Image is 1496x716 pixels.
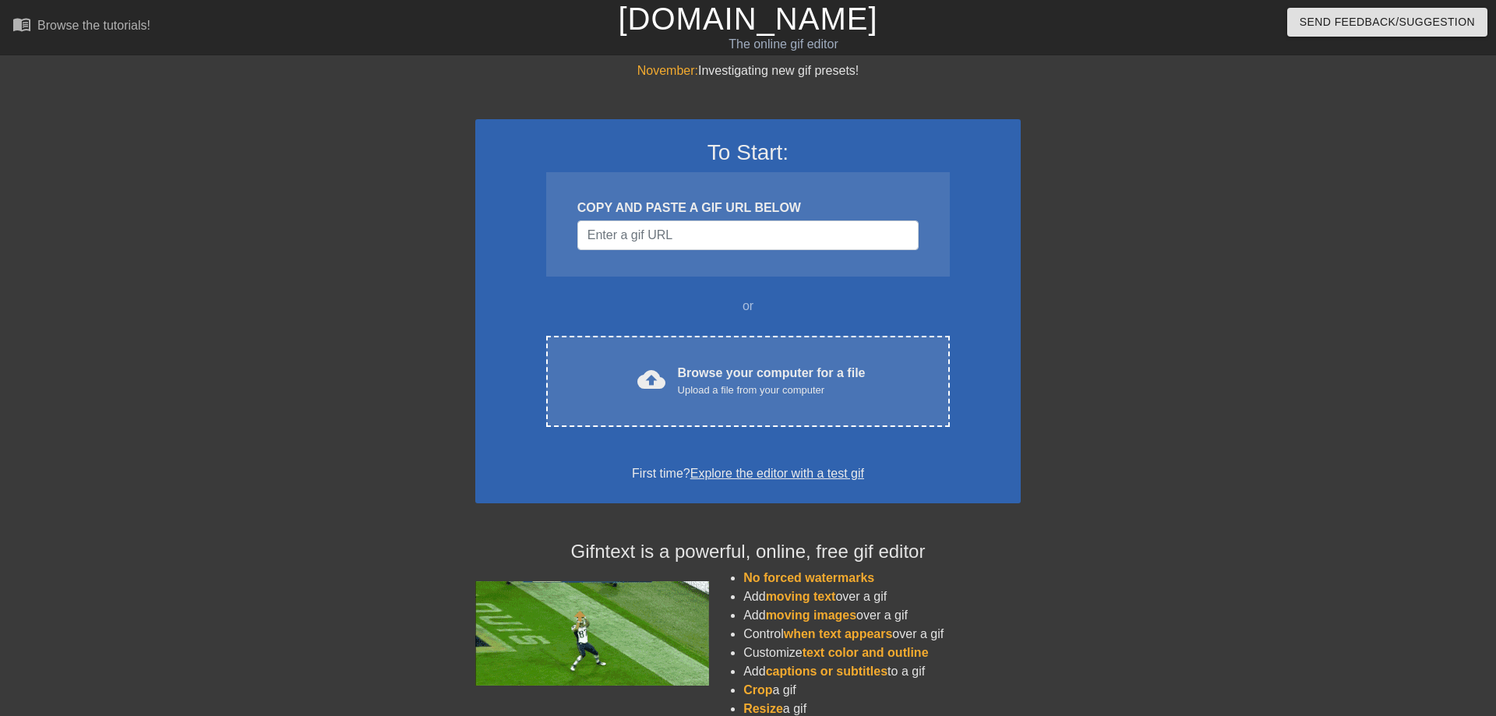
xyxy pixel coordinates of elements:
div: Browse the tutorials! [37,19,150,32]
a: [DOMAIN_NAME] [618,2,877,36]
h3: To Start: [496,139,1000,166]
div: or [516,297,980,316]
div: Investigating new gif presets! [475,62,1021,80]
li: Control over a gif [743,625,1021,644]
input: Username [577,220,919,250]
span: cloud_upload [637,365,665,393]
span: menu_book [12,15,31,34]
h4: Gifntext is a powerful, online, free gif editor [475,541,1021,563]
div: First time? [496,464,1000,483]
span: captions or subtitles [766,665,887,678]
li: Customize [743,644,1021,662]
li: Add to a gif [743,662,1021,681]
span: when text appears [784,627,893,640]
li: a gif [743,681,1021,700]
span: Resize [743,702,783,715]
li: Add over a gif [743,587,1021,606]
span: Send Feedback/Suggestion [1300,12,1475,32]
a: Explore the editor with a test gif [690,467,864,480]
span: November: [637,64,698,77]
img: football_small.gif [475,581,709,686]
span: No forced watermarks [743,571,874,584]
span: moving text [766,590,836,603]
span: Crop [743,683,772,697]
li: Add over a gif [743,606,1021,625]
div: Browse your computer for a file [678,364,866,398]
button: Send Feedback/Suggestion [1287,8,1487,37]
a: Browse the tutorials! [12,15,150,39]
div: Upload a file from your computer [678,383,866,398]
div: COPY AND PASTE A GIF URL BELOW [577,199,919,217]
div: The online gif editor [506,35,1060,54]
span: moving images [766,608,856,622]
span: text color and outline [803,646,929,659]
